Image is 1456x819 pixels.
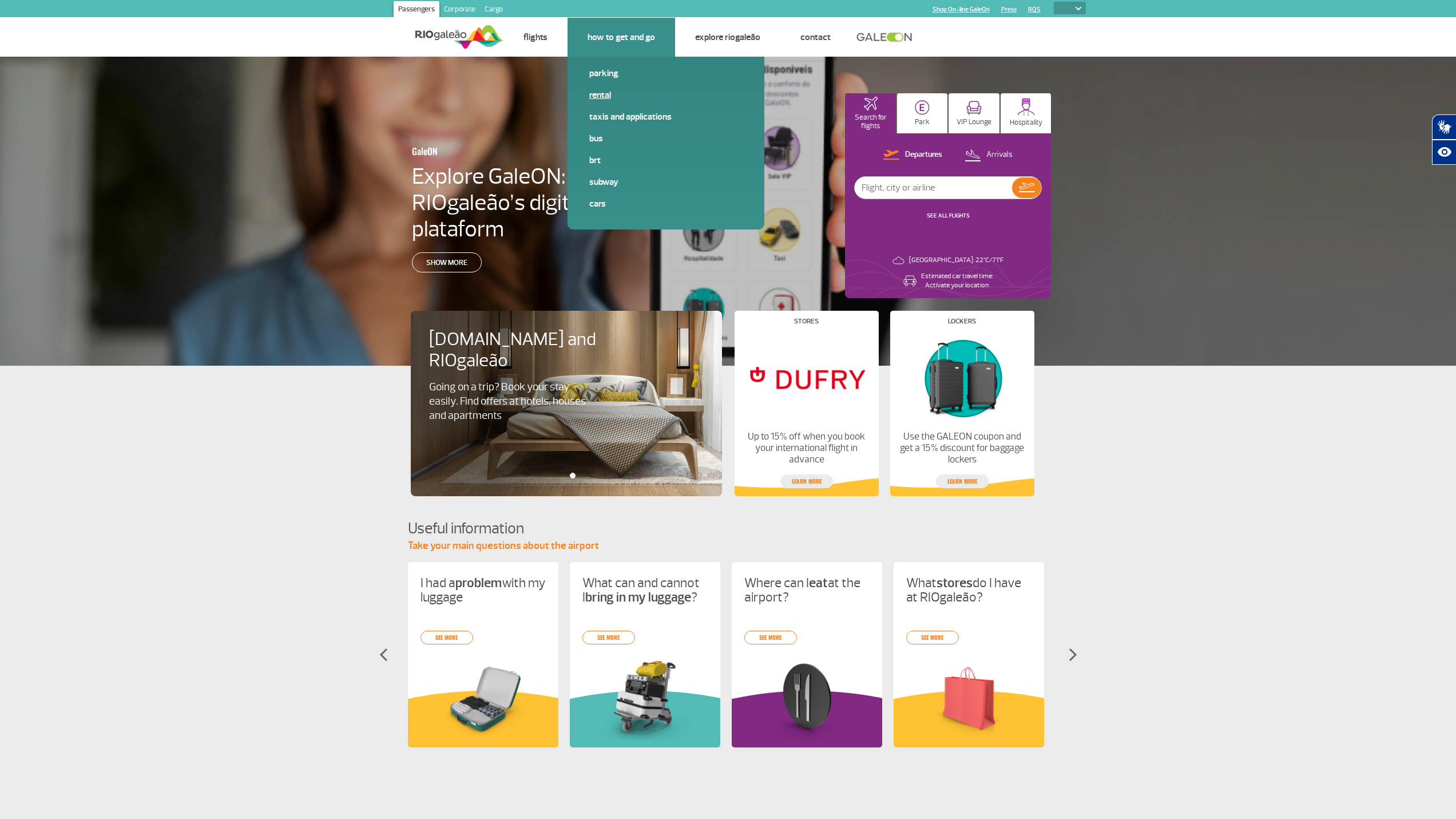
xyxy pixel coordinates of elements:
[408,518,1049,539] h4: Useful information
[379,648,388,662] img: seta-esquerda
[455,575,502,591] strong: problem
[855,177,1012,199] input: Flight, city or airline
[905,149,942,160] p: Departures
[589,67,743,80] a: Parking
[1432,114,1456,165] div: Plugin de acessibilidade da Hand Talk.
[589,132,743,145] a: Bus
[408,691,558,747] img: amareloInformacoesUteis.svg
[420,658,546,740] img: problema-bagagem.png
[1017,98,1035,116] img: hospitality.svg
[957,118,991,126] p: VIP Lounge
[1001,93,1052,133] button: Hospitality
[961,148,1016,163] button: Arrivals
[412,139,603,163] h3: GaleON
[429,329,611,371] h4: [DOMAIN_NAME] and RIOgaleão
[933,6,990,13] a: Shop On-line GaleOn
[897,93,948,133] button: Park
[420,631,473,644] a: see more
[429,329,704,423] a: [DOMAIN_NAME] and RIOgaleãoGoing on a trip? Book your stay easily. Find offers at hotels, houses ...
[744,431,868,465] p: Up to 15% off when you book your international flight in advance
[845,93,896,133] button: Search for flights
[948,318,976,325] h4: Lockers
[949,93,999,133] button: VIP Lounge
[589,197,743,210] a: Cars
[899,431,1024,465] p: Use the GALEON coupon and get a 15% discount for baggage lockers
[921,272,993,290] p: Estimated car travel time: Activate your location
[780,474,833,488] a: Learn more
[589,89,743,101] a: Rental
[732,691,882,747] img: roxoInformacoesUteis.svg
[966,101,982,115] img: vipRoom.svg
[589,176,743,188] a: Subway
[923,211,973,220] button: SEE ALL FLIGHTS
[927,212,970,219] a: SEE ALL FLIGHTS
[880,148,946,163] button: Departures
[744,334,868,422] img: Stores
[937,575,973,591] strong: stores
[1432,114,1456,140] button: Abrir tradutor de língua de sinais.
[864,97,878,110] img: airplaneHomeActive.svg
[585,589,691,606] strong: bring in my luggage
[394,1,439,19] a: Passengers
[1001,6,1017,13] a: Press
[744,658,870,740] img: card%20informa%C3%A7%C3%B5es%208.png
[1069,648,1077,662] img: seta-direita
[906,631,959,644] a: see more
[420,576,546,604] p: I had a with my luggage
[906,576,1032,604] p: What do I have at RIOgaleão?
[915,100,930,115] img: carParkingHome.svg
[894,691,1044,747] img: amareloInformacoesUteis.svg
[909,256,1003,265] p: [GEOGRAPHIC_DATA]: 22°C/71°F
[800,31,831,43] a: Contact
[439,1,480,19] a: Corporate
[899,334,1024,422] img: Lockers
[744,576,870,604] p: Where can I at the airport?
[936,474,989,488] a: Learn more
[851,113,890,130] p: Search for flights
[480,1,507,19] a: Cargo
[744,631,797,644] a: see more
[412,252,482,272] a: Show more
[570,691,720,747] img: verdeInformacoesUteis.svg
[589,154,743,167] a: BRT
[582,658,708,740] img: card%20informa%C3%A7%C3%B5es%201.png
[1010,118,1042,127] p: Hospitality
[429,380,592,423] p: Going on a trip? Book your stay easily. Find offers at hotels, houses and apartments
[412,163,659,242] h4: Explore GaleON: RIOgaleão’s digital plataform
[1432,140,1456,165] button: Abrir recursos assistivos.
[582,631,635,644] a: see more
[986,149,1013,160] p: Arrivals
[408,539,1049,553] p: Take your main questions about the airport
[1028,6,1041,13] a: RQS
[915,118,930,126] p: Park
[523,31,548,43] a: Flights
[589,110,743,123] a: Taxis and applications
[794,318,819,325] h4: Stores
[809,575,828,591] strong: eat
[582,576,708,604] p: What can and cannot I ?
[588,31,655,43] a: How to get and go
[695,31,760,43] a: Explore RIOgaleão
[906,658,1032,740] img: card%20informa%C3%A7%C3%B5es%206.png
